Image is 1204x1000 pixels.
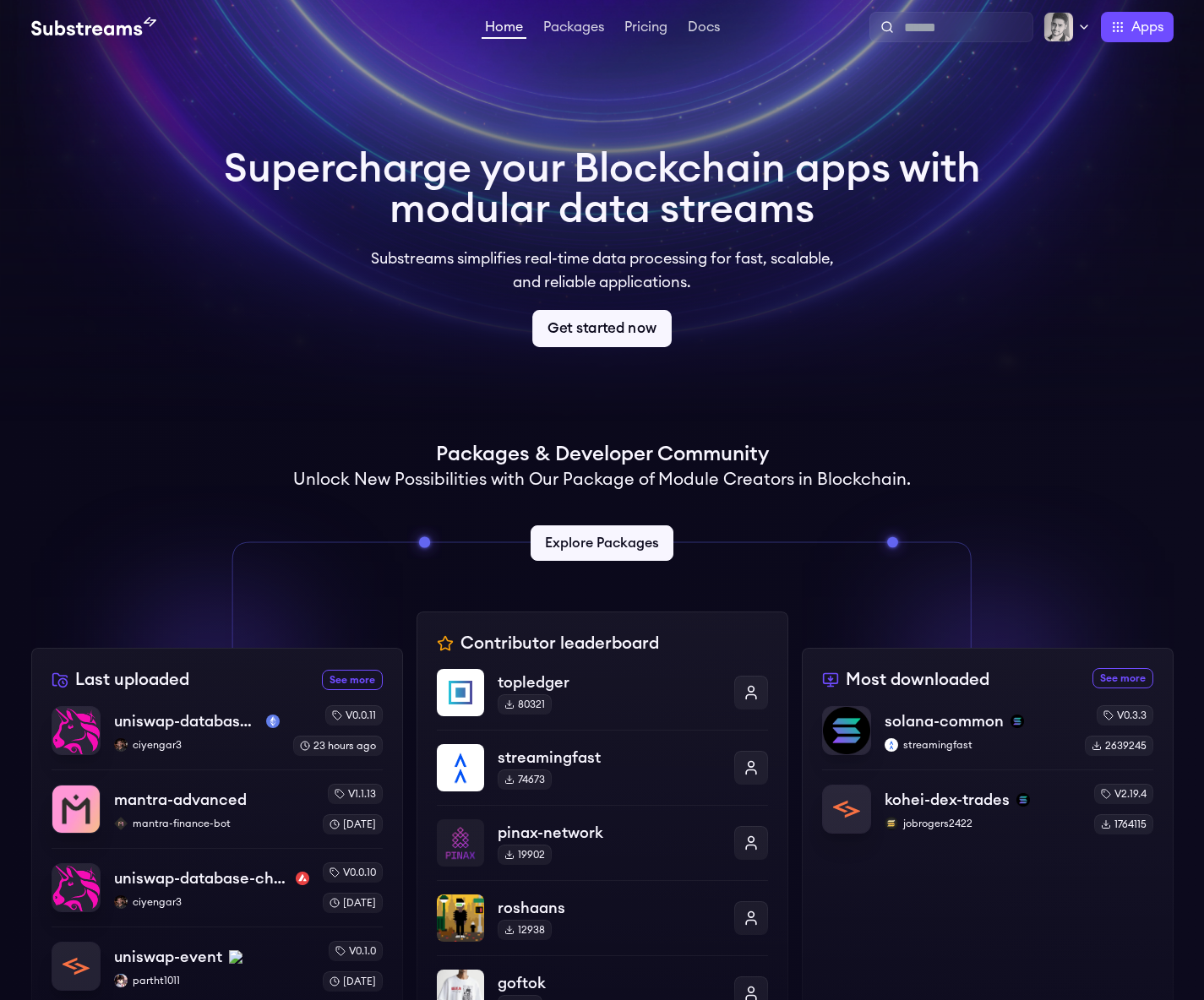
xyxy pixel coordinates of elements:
img: mantra-advanced [52,785,100,833]
img: bnb [229,950,242,964]
h1: Supercharge your Blockchain apps with modular data streams [224,149,981,230]
div: v0.3.3 [1097,705,1153,726]
p: pinax-network [498,821,721,845]
a: uniswap-database-changes-sepoliauniswap-database-changes-sepoliasepoliaciyengar3ciyengar3v0.0.112... [52,705,383,769]
img: uniswap-database-changes-sepolia [52,707,100,754]
div: v0.1.0 [329,941,383,961]
img: roshaans [437,894,484,942]
div: 80321 [498,694,552,715]
p: goftok [498,971,721,995]
p: mantra-finance-bot [114,817,309,830]
a: Get started now [532,310,672,347]
div: 23 hours ago [293,736,383,756]
p: Substreams simplifies real-time data processing for fast, scalable, and reliable applications. [359,247,846,294]
div: [DATE] [323,971,383,992]
img: streamingfast [885,738,898,752]
p: streamingfast [885,738,1071,752]
a: mantra-advancedmantra-advancedmantra-finance-botmantra-finance-botv1.1.13[DATE] [52,769,383,848]
img: topledger [437,669,484,716]
h1: Packages & Developer Community [436,441,769,468]
div: 19902 [498,845,552,865]
img: avalanche [296,872,309,885]
a: topledgertopledger80321 [437,669,768,730]
a: solana-commonsolana-commonsolanastreamingfaststreamingfastv0.3.32639245 [822,705,1153,769]
p: uniswap-database-changes-sepolia [114,709,259,733]
p: ciyengar3 [114,738,280,752]
img: Profile [1043,12,1074,42]
img: solana-common [823,707,870,754]
p: ciyengar3 [114,895,309,909]
a: kohei-dex-tradeskohei-dex-tradessolanajobrogers2422jobrogers2422v2.19.41764115 [822,769,1153,834]
img: streamingfast [437,744,484,791]
img: pinax-network [437,819,484,867]
p: uniswap-database-changes-avalanche [114,867,289,890]
img: Substream's logo [31,17,156,37]
img: solana [1016,793,1030,807]
p: uniswap-event [114,945,222,969]
div: [DATE] [323,893,383,913]
h2: Unlock New Possibilities with Our Package of Module Creators in Blockchain. [293,468,911,492]
p: jobrogers2422 [885,817,1081,830]
span: Apps [1131,17,1163,37]
a: Docs [684,20,723,37]
div: [DATE] [323,814,383,834]
p: topledger [498,671,721,694]
div: 1764115 [1094,814,1153,834]
p: partht1011 [114,974,309,987]
div: v0.0.11 [325,705,383,726]
div: v2.19.4 [1094,784,1153,804]
p: roshaans [498,896,721,920]
p: kohei-dex-trades [885,788,1010,812]
img: ciyengar3 [114,738,128,752]
div: 74673 [498,769,552,790]
img: solana [1011,715,1024,728]
img: kohei-dex-trades [823,785,870,833]
img: jobrogers2422 [885,817,898,830]
a: pinax-networkpinax-network19902 [437,805,768,880]
a: Packages [540,20,607,37]
div: 2639245 [1085,736,1153,756]
a: roshaansroshaans12938 [437,880,768,955]
img: mantra-finance-bot [114,817,128,830]
div: 12938 [498,920,552,940]
p: solana-common [885,709,1004,733]
a: uniswap-database-changes-avalancheuniswap-database-changes-avalancheavalancheciyengar3ciyengar3v0... [52,848,383,927]
a: Explore Packages [531,525,673,561]
a: See more recently uploaded packages [322,670,383,690]
a: Pricing [621,20,671,37]
p: mantra-advanced [114,788,247,812]
a: See more most downloaded packages [1092,668,1153,688]
a: streamingfaststreamingfast74673 [437,730,768,805]
img: partht1011 [114,974,128,987]
img: uniswap-event [52,943,100,990]
img: ciyengar3 [114,895,128,909]
p: streamingfast [498,746,721,769]
div: v0.0.10 [323,862,383,883]
img: uniswap-database-changes-avalanche [52,864,100,911]
a: Home [482,20,526,39]
div: v1.1.13 [328,784,383,804]
img: sepolia [266,715,280,728]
